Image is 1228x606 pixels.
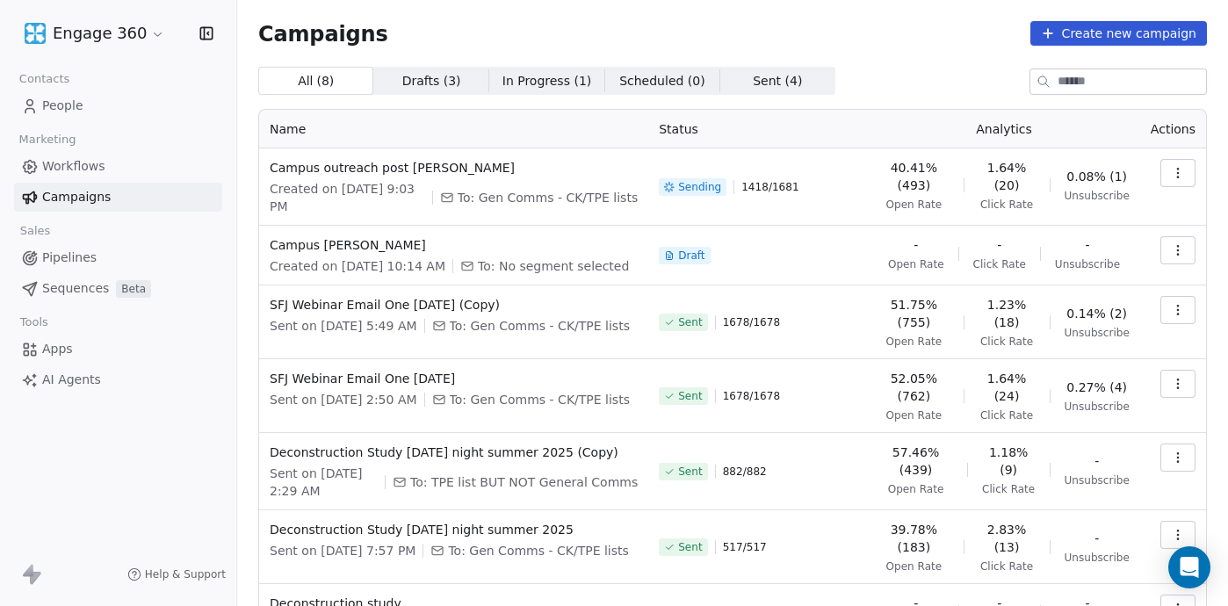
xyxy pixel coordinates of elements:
[886,335,943,349] span: Open Rate
[1066,168,1127,185] span: 0.08% (1)
[741,180,798,194] span: 1418 / 1681
[1065,400,1130,414] span: Unsubscribe
[270,391,417,408] span: Sent on [DATE] 2:50 AM
[678,180,721,194] span: Sending
[127,567,226,581] a: Help & Support
[42,279,109,298] span: Sequences
[619,72,705,90] span: Scheduled ( 0 )
[886,198,943,212] span: Open Rate
[978,521,1035,556] span: 2.83% (13)
[270,159,638,177] span: Campus outreach post [PERSON_NAME]
[53,22,147,45] span: Engage 360
[678,389,702,403] span: Sent
[723,540,767,554] span: 517 / 517
[1065,473,1130,487] span: Unsubscribe
[878,521,949,556] span: 39.78% (183)
[1065,189,1130,203] span: Unsubscribe
[678,465,702,479] span: Sent
[258,21,388,46] span: Campaigns
[478,257,629,275] span: To: No segment selected
[42,340,73,358] span: Apps
[450,391,630,408] span: To: Gen Comms - CK/TPE lists
[21,18,169,48] button: Engage 360
[502,72,592,90] span: In Progress ( 1 )
[458,189,638,206] span: To: Gen Comms - CK/TPE lists
[270,296,638,314] span: SFJ Webinar Email One [DATE] (Copy)
[878,444,953,479] span: 57.46% (439)
[42,188,111,206] span: Campaigns
[116,280,151,298] span: Beta
[886,408,943,422] span: Open Rate
[14,335,222,364] a: Apps
[888,482,944,496] span: Open Rate
[12,309,55,335] span: Tools
[270,370,638,387] span: SFJ Webinar Email One [DATE]
[753,72,802,90] span: Sent ( 4 )
[14,183,222,212] a: Campaigns
[270,521,638,538] span: Deconstruction Study [DATE] night summer 2025
[1140,110,1206,148] th: Actions
[648,110,868,148] th: Status
[982,482,1035,496] span: Click Rate
[11,66,77,92] span: Contacts
[270,236,638,254] span: Campus [PERSON_NAME]
[14,243,222,272] a: Pipelines
[270,444,638,461] span: Deconstruction Study [DATE] night summer 2025 (Copy)
[270,180,425,215] span: Created on [DATE] 9:03 PM
[888,257,944,271] span: Open Rate
[973,257,1026,271] span: Click Rate
[678,315,702,329] span: Sent
[723,465,767,479] span: 882 / 882
[270,542,415,559] span: Sent on [DATE] 7:57 PM
[448,542,628,559] span: To: Gen Comms - CK/TPE lists
[1168,546,1210,588] div: Open Intercom Messenger
[678,540,702,554] span: Sent
[11,126,83,153] span: Marketing
[42,97,83,115] span: People
[14,91,222,120] a: People
[723,315,780,329] span: 1678 / 1678
[1094,530,1099,547] span: -
[42,371,101,389] span: AI Agents
[42,249,97,267] span: Pipelines
[678,249,704,263] span: Draft
[878,370,949,405] span: 52.05% (762)
[886,559,943,574] span: Open Rate
[25,23,46,44] img: Engage%20360%20Logo_427x427_Final@1x%20copy.png
[14,274,222,303] a: SequencesBeta
[1094,452,1099,470] span: -
[878,296,949,331] span: 51.75% (755)
[12,218,58,244] span: Sales
[1055,257,1120,271] span: Unsubscribe
[868,110,1140,148] th: Analytics
[42,157,105,176] span: Workflows
[1085,236,1089,254] span: -
[259,110,648,148] th: Name
[1065,551,1130,565] span: Unsubscribe
[980,559,1033,574] span: Click Rate
[270,465,378,500] span: Sent on [DATE] 2:29 AM
[980,408,1033,422] span: Click Rate
[978,159,1035,194] span: 1.64% (20)
[1066,305,1127,322] span: 0.14% (2)
[980,335,1033,349] span: Click Rate
[982,444,1036,479] span: 1.18% (9)
[978,370,1035,405] span: 1.64% (24)
[145,567,226,581] span: Help & Support
[1065,326,1130,340] span: Unsubscribe
[270,257,445,275] span: Created on [DATE] 10:14 AM
[978,296,1035,331] span: 1.23% (18)
[450,317,630,335] span: To: Gen Comms - CK/TPE lists
[914,236,918,254] span: -
[270,317,417,335] span: Sent on [DATE] 5:49 AM
[410,473,638,491] span: To: TPE list BUT NOT General Comms
[878,159,949,194] span: 40.41% (493)
[1030,21,1207,46] button: Create new campaign
[14,152,222,181] a: Workflows
[723,389,780,403] span: 1678 / 1678
[14,365,222,394] a: AI Agents
[402,72,461,90] span: Drafts ( 3 )
[997,236,1001,254] span: -
[1066,379,1127,396] span: 0.27% (4)
[980,198,1033,212] span: Click Rate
